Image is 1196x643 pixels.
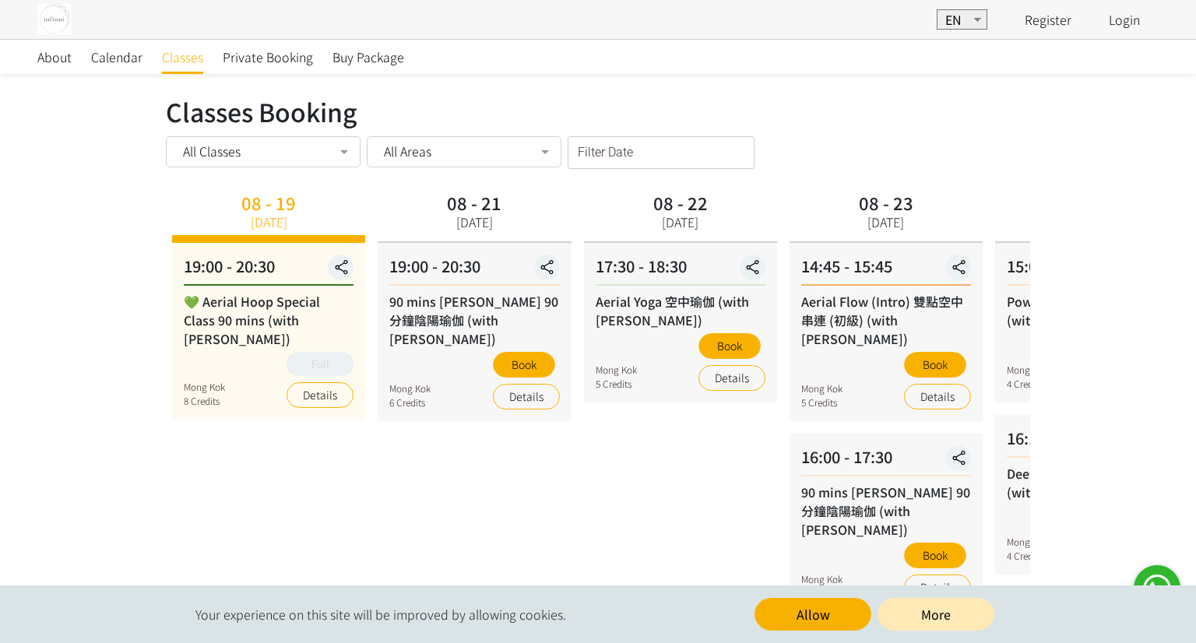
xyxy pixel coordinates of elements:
[1007,377,1048,391] div: 4 Credits
[1007,464,1177,501] div: Deep Stretch 深層伸展瑜伽 (with [PERSON_NAME])
[389,292,559,348] div: 90 mins [PERSON_NAME] 90 分鐘陰陽瑜伽 (with [PERSON_NAME])
[801,292,971,348] div: Aerial Flow (Intro) 雙點空中串連 (初級) (with [PERSON_NAME])
[332,47,404,66] span: Buy Package
[37,4,72,35] img: UmtSWZRY0gu1lRj4AQWWVd8cpYfWlUk61kPeIg4C.jpg
[801,395,842,409] div: 5 Credits
[904,384,971,409] a: Details
[166,93,1030,130] div: Classes Booking
[596,292,765,329] div: Aerial Yoga 空中瑜伽 (with [PERSON_NAME])
[91,47,142,66] span: Calendar
[904,574,971,600] a: Details
[596,377,637,391] div: 5 Credits
[183,143,241,159] span: All Classes
[801,572,842,586] div: Mong Kok
[801,381,842,395] div: Mong Kok
[867,213,904,231] div: [DATE]
[698,365,765,391] a: Details
[184,394,225,408] div: 8 Credits
[195,605,566,624] span: Your experience on this site will be improved by allowing cookies.
[389,255,559,286] div: 19:00 - 20:30
[184,292,354,348] div: 💚 Aerial Hoop Special Class 90 mins (with [PERSON_NAME])
[653,194,708,211] div: 08 - 22
[223,40,313,74] a: Private Booking
[596,363,637,377] div: Mong Kok
[662,213,698,231] div: [DATE]
[1007,535,1048,549] div: Mong Kok
[456,213,493,231] div: [DATE]
[698,333,761,359] button: Book
[493,352,555,378] button: Book
[596,255,765,286] div: 17:30 - 18:30
[251,213,287,231] div: [DATE]
[1007,363,1048,377] div: Mong Kok
[801,445,971,476] div: 16:00 - 17:30
[37,47,72,66] span: About
[755,598,871,631] button: Allow
[287,382,354,408] a: Details
[389,395,431,409] div: 6 Credits
[493,384,560,409] a: Details
[447,194,501,211] div: 08 - 21
[878,598,994,631] a: More
[859,194,913,211] div: 08 - 23
[1007,427,1177,458] div: 16:15 - 17:15
[801,255,971,286] div: 14:45 - 15:45
[1007,255,1177,286] div: 15:00 - 16:00
[384,143,431,159] span: All Areas
[241,194,296,211] div: 08 - 19
[223,47,313,66] span: Private Booking
[1007,292,1177,329] div: Power Vinyasa 力量流瑜伽 (with [PERSON_NAME])
[184,380,225,394] div: Mong Kok
[162,40,203,74] a: Classes
[162,47,203,66] span: Classes
[37,40,72,74] a: About
[184,255,354,286] div: 19:00 - 20:30
[1007,549,1048,563] div: 4 Credits
[1025,10,1071,29] a: Register
[1109,10,1140,29] a: Login
[91,40,142,74] a: Calendar
[568,136,755,169] input: Filter Date
[801,483,971,539] div: 90 mins [PERSON_NAME] 90 分鐘陰陽瑜伽 (with [PERSON_NAME])
[287,352,354,376] button: Full
[389,381,431,395] div: Mong Kok
[904,543,966,568] button: Book
[332,40,404,74] a: Buy Package
[904,352,966,378] button: Book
